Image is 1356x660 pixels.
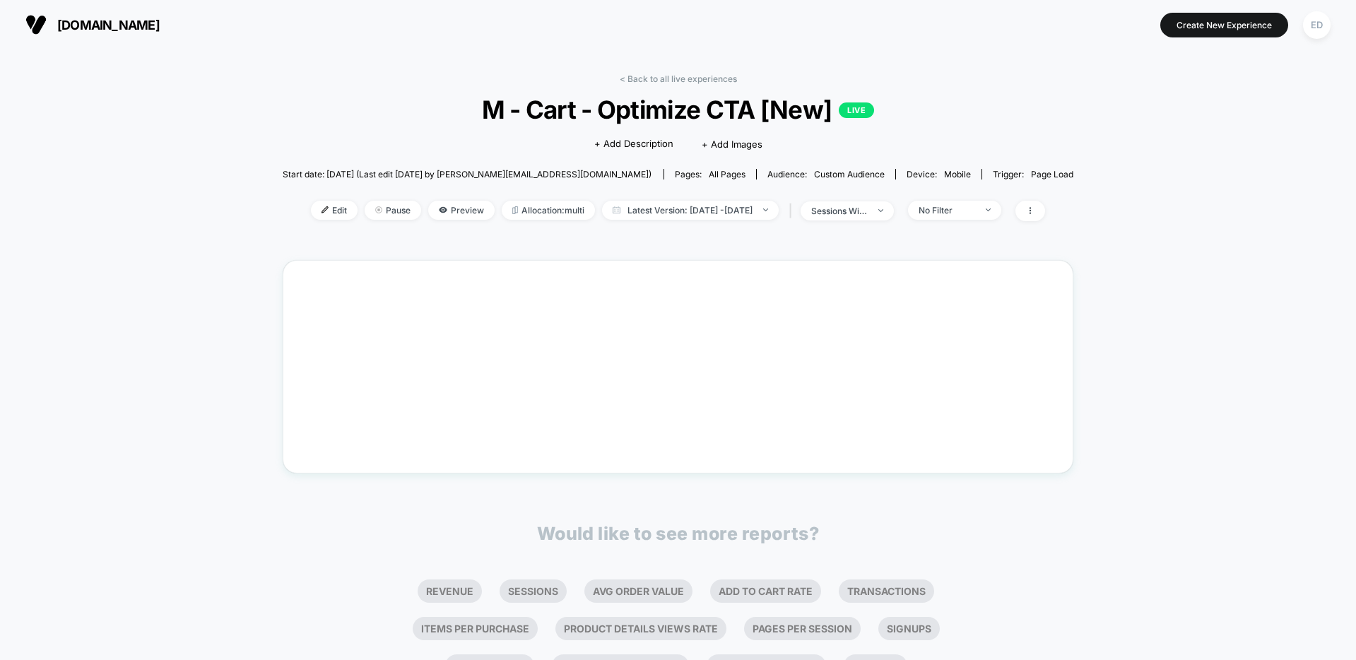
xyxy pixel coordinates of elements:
span: Custom Audience [814,169,885,179]
p: Would like to see more reports? [537,523,820,544]
li: Pages Per Session [744,617,861,640]
span: Preview [428,201,495,220]
div: sessions with impression [811,206,868,216]
li: Sessions [500,579,567,603]
img: edit [322,206,329,213]
span: Page Load [1031,169,1073,179]
div: ED [1303,11,1331,39]
div: No Filter [919,205,975,216]
a: < Back to all live experiences [620,73,737,84]
button: ED [1299,11,1335,40]
div: Pages: [675,169,745,179]
span: + Add Images [702,139,762,150]
img: calendar [613,206,620,213]
li: Avg Order Value [584,579,692,603]
li: Revenue [418,579,482,603]
span: + Add Description [594,137,673,151]
li: Signups [878,617,940,640]
div: Audience: [767,169,885,179]
span: Latest Version: [DATE] - [DATE] [602,201,779,220]
li: Add To Cart Rate [710,579,821,603]
span: mobile [944,169,971,179]
img: end [878,209,883,212]
button: Create New Experience [1160,13,1288,37]
img: end [763,208,768,211]
span: all pages [709,169,745,179]
span: M - Cart - Optimize CTA [New] [322,95,1034,124]
li: Items Per Purchase [413,617,538,640]
img: end [375,206,382,213]
span: Allocation: multi [502,201,595,220]
li: Transactions [839,579,934,603]
span: Pause [365,201,421,220]
span: Device: [895,169,981,179]
img: Visually logo [25,14,47,35]
img: rebalance [512,206,518,214]
span: | [786,201,801,221]
div: Trigger: [993,169,1073,179]
button: [DOMAIN_NAME] [21,13,164,36]
span: Start date: [DATE] (Last edit [DATE] by [PERSON_NAME][EMAIL_ADDRESS][DOMAIN_NAME]) [283,169,652,179]
span: [DOMAIN_NAME] [57,18,160,33]
li: Product Details Views Rate [555,617,726,640]
span: Edit [311,201,358,220]
img: end [986,208,991,211]
p: LIVE [839,102,874,118]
